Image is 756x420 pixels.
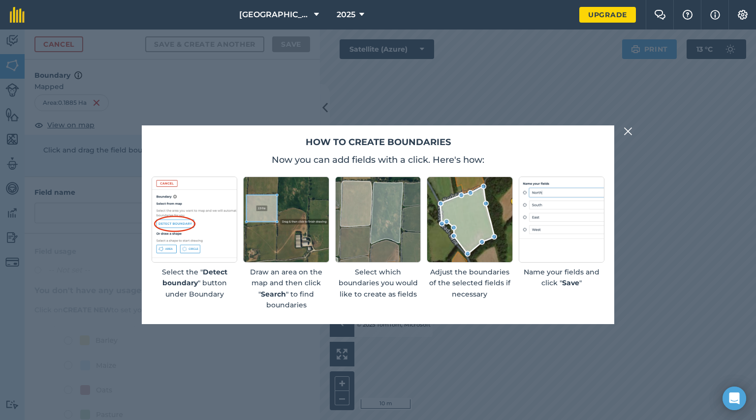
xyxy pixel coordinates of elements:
img: Screenshot of an editable boundary [427,177,512,262]
p: Select which boundaries you would like to create as fields [335,267,421,300]
img: Two speech bubbles overlapping with the left bubble in the forefront [654,10,666,20]
img: placeholder [519,177,604,262]
img: svg+xml;base64,PHN2ZyB4bWxucz0iaHR0cDovL3d3dy53My5vcmcvMjAwMC9zdmciIHdpZHRoPSIxNyIgaGVpZ2h0PSIxNy... [710,9,720,21]
img: A cog icon [737,10,749,20]
img: A question mark icon [682,10,693,20]
img: fieldmargin Logo [10,7,25,23]
strong: Save [562,278,579,287]
p: Name your fields and click " " [519,267,604,289]
a: Upgrade [579,7,636,23]
p: Draw an area on the map and then click " " to find boundaries [243,267,329,311]
img: Screenshot of an rectangular area drawn on a map [243,177,329,262]
div: Open Intercom Messenger [723,387,746,410]
img: Screenshot of selected fields [335,177,421,262]
span: [GEOGRAPHIC_DATA] [239,9,310,21]
span: 2025 [337,9,355,21]
p: Now you can add fields with a click. Here's how: [152,153,604,167]
img: svg+xml;base64,PHN2ZyB4bWxucz0iaHR0cDovL3d3dy53My5vcmcvMjAwMC9zdmciIHdpZHRoPSIyMiIgaGVpZ2h0PSIzMC... [624,125,632,137]
h2: How to create boundaries [152,135,604,150]
img: Screenshot of detect boundary button [152,177,237,262]
strong: Search [261,290,286,299]
p: Adjust the boundaries of the selected fields if necessary [427,267,512,300]
p: Select the " " button under Boundary [152,267,237,300]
